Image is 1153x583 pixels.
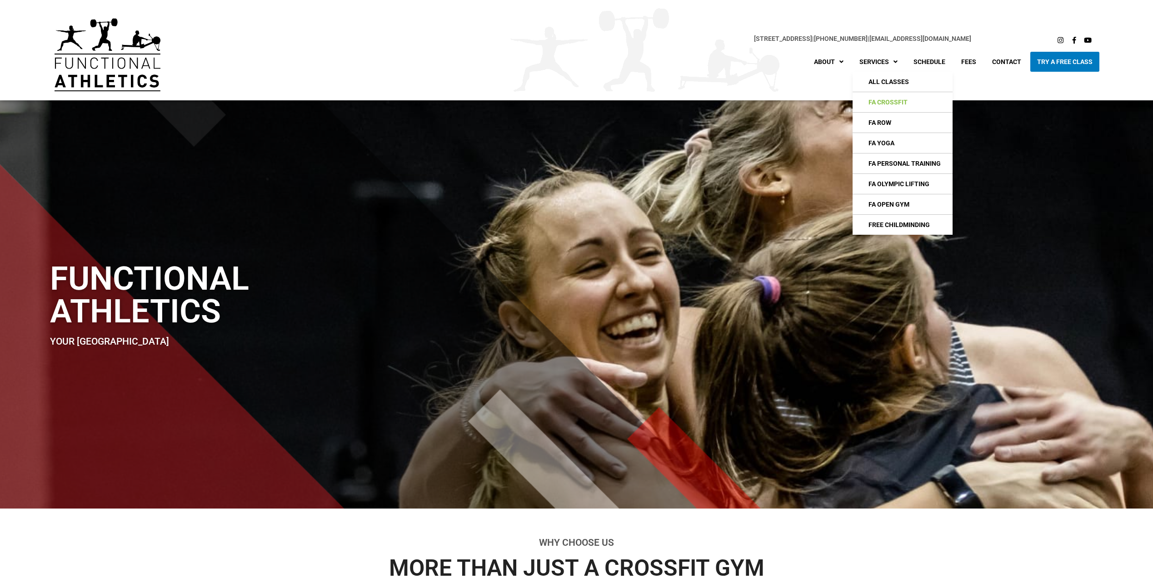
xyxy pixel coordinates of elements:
img: default-logo [55,18,160,91]
a: FA Row [853,113,953,133]
a: All Classes [853,72,953,92]
a: FA CrossFIt [853,92,953,112]
a: Free Childminding [853,215,953,235]
a: Services [853,52,904,72]
a: FA Olympic Lifting [853,174,953,194]
span: | [754,35,814,42]
a: [STREET_ADDRESS] [754,35,812,42]
p: | [179,34,971,44]
a: [PHONE_NUMBER] [814,35,868,42]
a: FA Open Gym [853,194,953,214]
a: Fees [954,52,983,72]
a: Try A Free Class [1030,52,1099,72]
h2: Your [GEOGRAPHIC_DATA] [50,337,678,346]
a: [EMAIL_ADDRESS][DOMAIN_NAME] [869,35,971,42]
h2: Why Choose Us [324,538,829,548]
a: FA Personal Training [853,153,953,173]
h3: More than just a crossFit Gym [324,557,829,579]
a: Contact [985,52,1028,72]
h1: Functional Athletics [50,262,678,328]
a: FA Yoga [853,133,953,153]
a: About [807,52,850,72]
a: Schedule [907,52,952,72]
